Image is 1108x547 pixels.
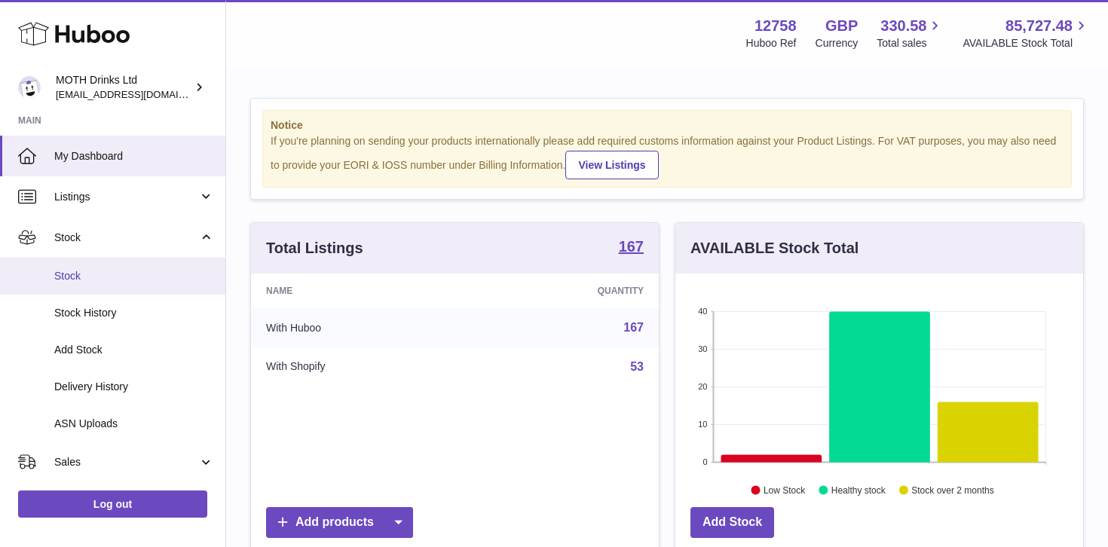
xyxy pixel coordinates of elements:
a: 167 [623,321,644,334]
text: Healthy stock [831,484,886,495]
text: 40 [698,307,707,316]
strong: Notice [271,118,1064,133]
h3: AVAILABLE Stock Total [690,238,859,258]
span: Add Stock [54,343,214,357]
text: 10 [698,420,707,429]
th: Name [251,273,471,308]
img: orders@mothdrinks.com [18,76,41,99]
div: If you're planning on sending your products internationally please add required customs informati... [271,134,1064,179]
text: 30 [698,344,707,353]
text: 0 [702,457,707,466]
a: Log out [18,490,207,518]
a: Add products [266,507,413,538]
a: 53 [630,360,644,373]
span: AVAILABLE Stock Total [963,36,1090,50]
h3: Total Listings [266,238,363,258]
a: View Listings [565,151,658,179]
span: Delivery History [54,380,214,394]
span: Listings [54,190,198,204]
text: Low Stock [764,484,806,495]
th: Quantity [471,273,659,308]
strong: 12758 [754,16,797,36]
span: Stock [54,231,198,245]
span: Stock History [54,306,214,320]
span: Sales [54,455,198,469]
span: Stock [54,269,214,283]
span: 330.58 [880,16,926,36]
a: 167 [619,239,644,257]
td: With Huboo [251,308,471,347]
div: Currency [816,36,859,50]
span: 85,727.48 [1005,16,1073,36]
a: 330.58 Total sales [877,16,944,50]
text: 20 [698,382,707,391]
div: Huboo Ref [746,36,797,50]
div: MOTH Drinks Ltd [56,73,191,102]
td: With Shopify [251,347,471,387]
a: Add Stock [690,507,774,538]
span: Total sales [877,36,944,50]
span: ASN Uploads [54,417,214,431]
a: 85,727.48 AVAILABLE Stock Total [963,16,1090,50]
strong: 167 [619,239,644,254]
span: [EMAIL_ADDRESS][DOMAIN_NAME] [56,88,222,100]
span: My Dashboard [54,149,214,163]
strong: GBP [825,16,858,36]
text: Stock over 2 months [911,484,993,495]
